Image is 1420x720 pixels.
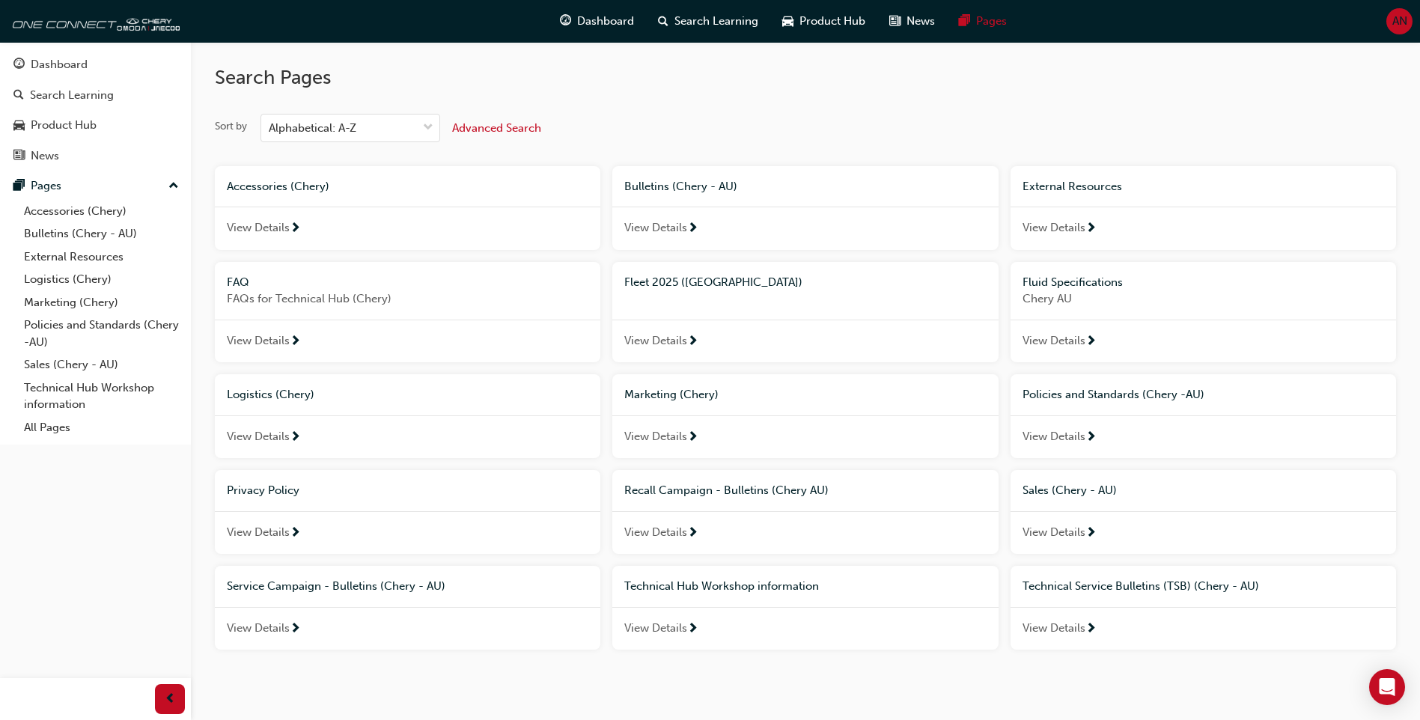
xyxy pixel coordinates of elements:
[31,56,88,73] div: Dashboard
[624,483,829,497] span: Recall Campaign - Bulletins (Chery AU)
[1011,374,1396,458] a: Policies and Standards (Chery -AU)View Details
[1023,428,1085,445] span: View Details
[612,470,998,554] a: Recall Campaign - Bulletins (Chery AU)View Details
[18,376,185,416] a: Technical Hub Workshop information
[168,177,179,196] span: up-icon
[624,332,687,350] span: View Details
[30,87,114,104] div: Search Learning
[687,222,698,236] span: next-icon
[577,13,634,30] span: Dashboard
[1085,431,1097,445] span: next-icon
[13,119,25,132] span: car-icon
[1023,219,1085,237] span: View Details
[1023,524,1085,541] span: View Details
[1085,335,1097,349] span: next-icon
[624,524,687,541] span: View Details
[13,89,24,103] span: search-icon
[1011,470,1396,554] a: Sales (Chery - AU)View Details
[215,66,1396,90] h2: Search Pages
[290,623,301,636] span: next-icon
[290,335,301,349] span: next-icon
[1392,13,1407,30] span: AN
[6,172,185,200] button: Pages
[646,6,770,37] a: search-iconSearch Learning
[227,290,588,308] span: FAQs for Technical Hub (Chery)
[906,13,935,30] span: News
[612,262,998,363] a: Fleet 2025 ([GEOGRAPHIC_DATA])View Details
[1023,275,1123,289] span: Fluid Specifications
[1023,620,1085,637] span: View Details
[215,166,600,250] a: Accessories (Chery)View Details
[1085,623,1097,636] span: next-icon
[1023,180,1122,193] span: External Resources
[13,58,25,72] span: guage-icon
[624,219,687,237] span: View Details
[1085,527,1097,540] span: next-icon
[452,121,541,135] span: Advanced Search
[18,416,185,439] a: All Pages
[1023,483,1117,497] span: Sales (Chery - AU)
[13,180,25,193] span: pages-icon
[782,12,793,31] span: car-icon
[624,428,687,445] span: View Details
[290,527,301,540] span: next-icon
[227,524,290,541] span: View Details
[13,150,25,163] span: news-icon
[1011,262,1396,363] a: Fluid SpecificationsChery AUView Details
[624,579,819,593] span: Technical Hub Workshop information
[227,579,445,593] span: Service Campaign - Bulletins (Chery - AU)
[959,12,970,31] span: pages-icon
[18,268,185,291] a: Logistics (Chery)
[215,566,600,650] a: Service Campaign - Bulletins (Chery - AU)View Details
[612,374,998,458] a: Marketing (Chery)View Details
[6,51,185,79] a: Dashboard
[1085,222,1097,236] span: next-icon
[624,180,737,193] span: Bulletins (Chery - AU)
[560,12,571,31] span: guage-icon
[612,166,998,250] a: Bulletins (Chery - AU)View Details
[18,245,185,269] a: External Resources
[548,6,646,37] a: guage-iconDashboard
[6,82,185,109] a: Search Learning
[215,262,600,363] a: FAQFAQs for Technical Hub (Chery)View Details
[1023,290,1384,308] span: Chery AU
[687,623,698,636] span: next-icon
[6,48,185,172] button: DashboardSearch LearningProduct HubNews
[227,388,314,401] span: Logistics (Chery)
[1023,332,1085,350] span: View Details
[624,388,719,401] span: Marketing (Chery)
[227,275,249,289] span: FAQ
[227,180,329,193] span: Accessories (Chery)
[227,219,290,237] span: View Details
[877,6,947,37] a: news-iconNews
[31,117,97,134] div: Product Hub
[227,620,290,637] span: View Details
[1011,566,1396,650] a: Technical Service Bulletins (TSB) (Chery - AU)View Details
[976,13,1007,30] span: Pages
[6,142,185,170] a: News
[18,291,185,314] a: Marketing (Chery)
[687,431,698,445] span: next-icon
[18,353,185,376] a: Sales (Chery - AU)
[947,6,1019,37] a: pages-iconPages
[658,12,668,31] span: search-icon
[770,6,877,37] a: car-iconProduct Hub
[612,566,998,650] a: Technical Hub Workshop informationView Details
[1011,166,1396,250] a: External ResourcesView Details
[290,222,301,236] span: next-icon
[1023,579,1259,593] span: Technical Service Bulletins (TSB) (Chery - AU)
[227,483,299,497] span: Privacy Policy
[624,620,687,637] span: View Details
[215,374,600,458] a: Logistics (Chery)View Details
[165,690,176,709] span: prev-icon
[889,12,901,31] span: news-icon
[452,114,541,142] button: Advanced Search
[6,112,185,139] a: Product Hub
[18,200,185,223] a: Accessories (Chery)
[215,119,247,134] div: Sort by
[7,6,180,36] img: oneconnect
[624,275,802,289] span: Fleet 2025 ([GEOGRAPHIC_DATA])
[674,13,758,30] span: Search Learning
